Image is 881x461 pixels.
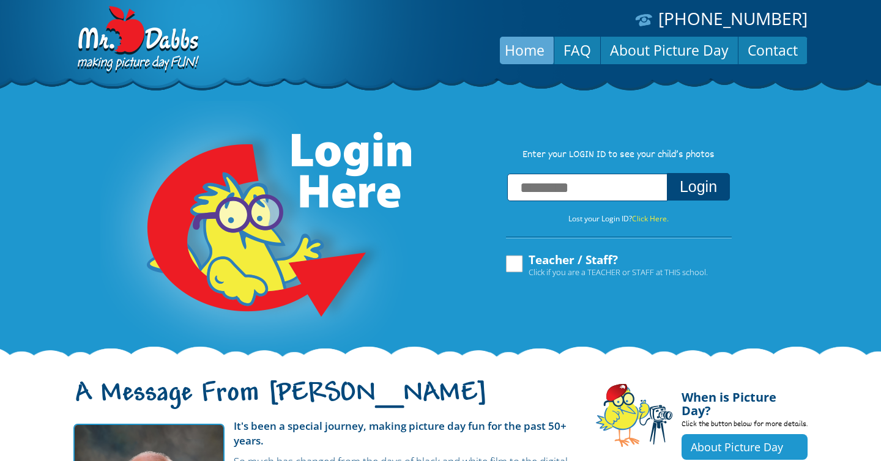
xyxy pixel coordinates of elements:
a: Click Here. [632,213,669,224]
a: Home [496,35,554,65]
a: [PHONE_NUMBER] [658,7,808,30]
img: Dabbs Company [73,6,201,75]
a: FAQ [554,35,600,65]
a: About Picture Day [601,35,738,65]
span: Click if you are a TEACHER or STAFF at THIS school. [529,266,708,278]
img: Login Here [100,101,414,358]
strong: It's been a special journey, making picture day fun for the past 50+ years. [234,419,567,448]
h4: When is Picture Day? [682,383,808,418]
button: Login [667,173,730,201]
a: Contact [738,35,807,65]
a: About Picture Day [682,434,808,460]
label: Teacher / Staff? [504,254,708,277]
h1: A Message From [PERSON_NAME] [73,388,578,414]
p: Enter your LOGIN ID to see your child’s photos [493,149,744,162]
p: Lost your Login ID? [493,212,744,226]
p: Click the button below for more details. [682,418,808,434]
